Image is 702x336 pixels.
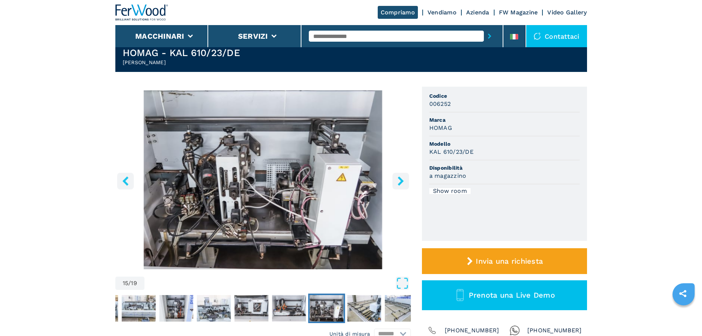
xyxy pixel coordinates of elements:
[429,116,580,124] span: Marca
[429,124,452,132] h3: HOMAG
[429,140,580,148] span: Modello
[233,294,270,323] button: Go to Slide 13
[427,325,437,336] img: Phone
[383,294,420,323] button: Go to Slide 17
[158,294,195,323] button: Go to Slide 11
[427,9,457,16] a: Vendiamo
[466,9,489,16] a: Azienda
[527,325,582,336] span: [PHONE_NUMBER]
[422,248,587,274] button: Invia una richiesta
[159,295,193,322] img: c956fb5d4c5d0bcd8ba2ce29444f75f4
[547,9,587,16] a: Video Gallery
[123,47,240,59] h1: HOMAG - KAL 610/23/DE
[115,90,411,269] div: Go to Slide 15
[270,294,307,323] button: Go to Slide 14
[131,280,137,286] span: 19
[123,59,240,66] h2: [PERSON_NAME]
[234,295,268,322] img: a67ca5bf721a51afa47bee4ad5c2db1a
[429,172,467,180] h3: a magazzino
[476,257,543,266] span: Invia una richiesta
[422,280,587,310] button: Prenota una Live Demo
[272,295,306,322] img: 3fb7b6b59238b54e760ac7460a3ef8bf
[197,295,231,322] img: f0e87c61af1bf6f4d87cb78a86547c7f
[310,295,343,322] img: 138f988cc3c07f0eae2fe4c4c7d504e1
[499,9,538,16] a: FW Magazine
[122,295,156,322] img: 58d638ad976e95c8a51057902f8d372b
[429,164,580,172] span: Disponibilità
[120,294,157,323] button: Go to Slide 10
[195,294,232,323] button: Go to Slide 12
[123,280,129,286] span: 15
[484,28,495,45] button: submit-button
[429,92,580,100] span: Codice
[534,32,541,40] img: Contattaci
[671,303,696,330] iframe: Chat
[346,294,383,323] button: Go to Slide 16
[392,173,409,189] button: right-button
[83,294,119,323] button: Go to Slide 9
[117,173,134,189] button: left-button
[378,6,418,19] a: Compriamo
[84,295,118,322] img: 5f52c5d030b83c22c77953cf617fa761
[347,295,381,322] img: b4b2ceaf8007c7f0f4fdb3db44ae2e09
[146,277,409,290] button: Open Fullscreen
[135,32,184,41] button: Macchinari
[429,100,451,108] h3: 006252
[429,188,471,194] div: Show room
[429,148,474,156] h3: KAL 610/23/DE
[526,25,587,47] div: Contattaci
[469,291,555,299] span: Prenota una Live Demo
[115,4,168,21] img: Ferwood
[128,280,131,286] span: /
[510,325,520,336] img: Whatsapp
[238,32,268,41] button: Servizi
[308,294,345,323] button: Go to Slide 15
[674,284,692,303] a: sharethis
[115,90,411,269] img: Bordatrice Singola HOMAG KAL 610/23/DE
[445,325,499,336] span: [PHONE_NUMBER]
[385,295,419,322] img: 78f976f6fb33b4d00c6c88eac5e24bad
